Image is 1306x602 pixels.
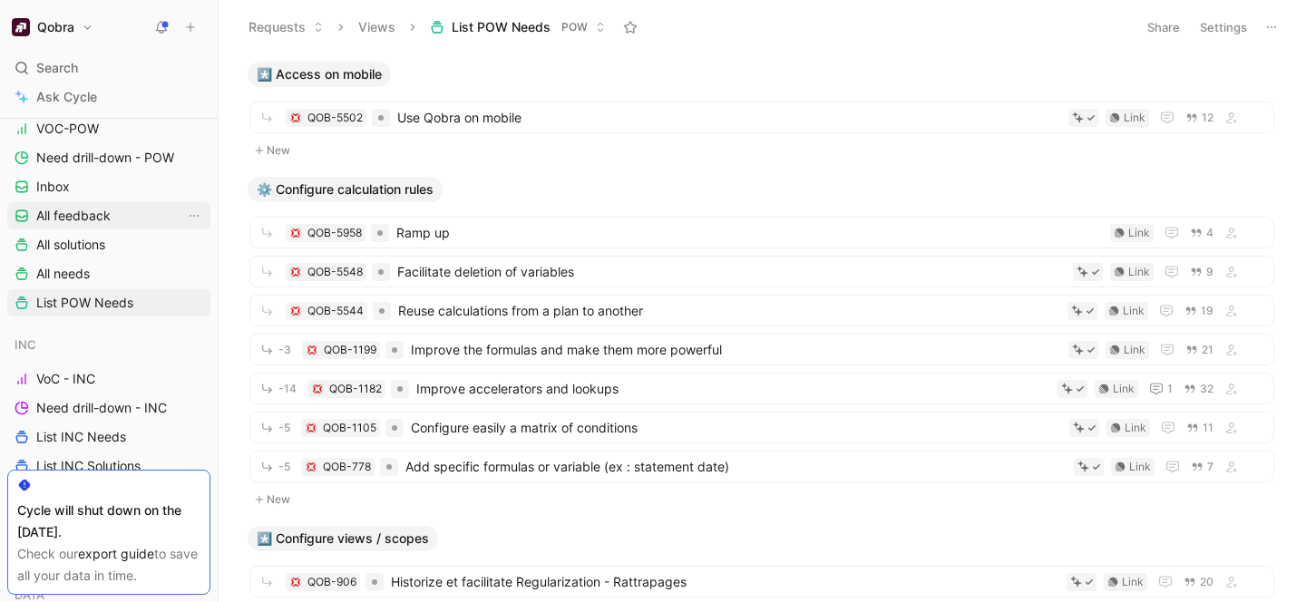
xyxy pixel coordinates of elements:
[256,416,294,439] button: -5
[396,222,1103,244] span: Ramp up
[36,265,90,283] span: All needs
[1200,577,1213,587] span: 20
[7,202,210,229] a: All feedbackView actions
[411,339,1061,361] span: Improve the formulas and make them more powerful
[311,383,324,395] div: 💢
[1186,262,1217,282] button: 9
[1124,341,1145,359] div: Link
[1183,418,1217,438] button: 11
[256,338,295,361] button: -3
[1186,223,1217,243] button: 4
[248,140,1276,161] button: New
[249,373,1274,404] a: -14💢QOB-1182Improve accelerators and lookupsLink132
[391,571,1059,593] span: Historize et facilitate Regularization - Rattrapages
[350,14,404,41] button: Views
[1139,15,1188,40] button: Share
[278,345,291,355] span: -3
[278,384,297,394] span: -14
[1207,461,1213,472] span: 7
[324,341,376,359] div: QOB-1199
[36,149,174,167] span: Need drill-down - POW
[290,112,301,123] img: 💢
[307,109,363,127] div: QOB-5502
[307,573,356,591] div: QOB-906
[185,207,203,225] button: View actions
[7,423,210,451] a: List INC Needs
[422,14,614,41] button: List POW NeedsPOW
[289,266,302,278] button: 💢
[36,294,133,312] span: List POW Needs
[289,112,302,124] button: 💢
[452,18,551,36] span: List POW Needs
[307,224,362,242] div: QOB-5958
[7,394,210,422] a: Need drill-down - INC
[1129,458,1151,476] div: Link
[289,576,302,588] button: 💢
[411,417,1062,439] span: Configure easily a matrix of conditions
[305,461,317,473] div: 💢
[398,300,1060,322] span: Reuse calculations from a plan to another
[1200,384,1213,394] span: 32
[7,54,210,82] div: Search
[257,65,382,83] span: *️⃣ Access on mobile
[7,260,210,287] a: All needs
[36,120,99,138] span: VOC-POW
[405,456,1067,478] span: Add specific formulas or variable (ex : statement date)
[289,305,302,317] button: 💢
[1122,573,1144,591] div: Link
[278,461,290,472] span: -5
[7,331,210,358] div: INC
[249,102,1274,133] a: 💢QOB-5502Use Qobra on mobileLink12
[7,231,210,258] a: All solutions
[1192,15,1255,40] button: Settings
[248,62,391,87] button: *️⃣ Access on mobile
[397,107,1061,129] span: Use Qobra on mobile
[7,81,210,316] div: POWVOC-POWNeed drill-down - POWInboxAll feedbackView actionsAll solutionsAll needsList POW Needs
[249,295,1274,326] a: 💢QOB-5544Reuse calculations from a plan to anotherLink19
[1206,267,1213,277] span: 9
[78,546,154,561] a: export guide
[36,370,95,388] span: VoC - INC
[1180,379,1217,399] button: 32
[1203,422,1213,433] span: 11
[289,227,302,239] button: 💢
[305,422,317,434] button: 💢
[307,302,364,320] div: QOB-5544
[1125,419,1146,437] div: Link
[7,83,210,111] a: Ask Cycle
[36,57,78,79] span: Search
[7,15,98,40] button: QobraQobra
[416,378,1050,400] span: Improve accelerators and lookups
[248,177,443,202] button: ⚙️ Configure calculation rules
[240,62,1283,162] div: *️⃣ Access on mobileNew
[248,489,1276,510] button: New
[256,455,294,478] button: -5
[306,344,318,356] button: 💢
[561,18,588,36] span: POW
[290,577,301,587] img: 💢
[249,412,1274,443] a: -5💢QOB-1105Configure easily a matrix of conditionsLink11
[36,428,126,446] span: List INC Needs
[12,18,30,36] img: Qobra
[249,256,1274,287] a: 💢QOB-5548Facilitate deletion of variablesLink9
[290,267,301,277] img: 💢
[37,19,74,35] h1: Qobra
[240,177,1283,511] div: ⚙️ Configure calculation rulesNew
[248,526,438,551] button: *️⃣ Configure views / scopes
[7,331,210,567] div: INCVoC - INCNeed drill-down - INCList INC NeedsList INC SolutionsInboxAll feedbackAll needs
[312,384,323,394] img: 💢
[307,263,363,281] div: QOB-5548
[1202,345,1213,355] span: 21
[1182,340,1217,360] button: 21
[290,306,301,316] img: 💢
[397,261,1066,283] span: Facilitate deletion of variables
[1113,380,1135,398] div: Link
[323,419,376,437] div: QOB-1105
[1202,112,1213,123] span: 12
